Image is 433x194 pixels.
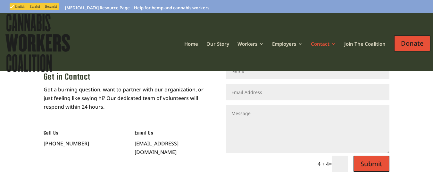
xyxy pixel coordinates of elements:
[344,42,386,63] a: Join The Coalition
[394,35,430,51] span: Donate
[237,42,264,63] a: Workers
[43,4,60,9] a: Bosanski
[206,42,229,63] a: Our Story
[44,70,90,84] span: Get in Contact
[30,5,40,8] span: Español
[27,4,43,9] a: Español
[314,156,348,172] p: =
[135,139,207,157] p: [EMAIL_ADDRESS][DOMAIN_NAME]
[311,42,336,63] a: Contact
[44,139,116,148] p: [PHONE_NUMBER]
[15,5,25,8] span: English
[10,4,27,9] a: English
[318,160,329,167] span: 4 + 4
[184,42,198,63] a: Home
[354,156,389,172] button: Submit
[44,129,59,137] span: Call Us
[4,12,71,74] img: Cannabis Workers Coalition
[394,29,430,68] a: Donate
[44,85,207,112] p: Got a burning question, want to partner with our organization, or just feeling like saying hi? Ou...
[65,6,209,13] a: [MEDICAL_DATA] Resource Page | Help for hemp and cannabis workers
[45,5,57,8] span: Bosanski
[226,84,390,100] input: Email Address
[272,42,303,63] a: Employers
[135,129,154,137] span: Email Us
